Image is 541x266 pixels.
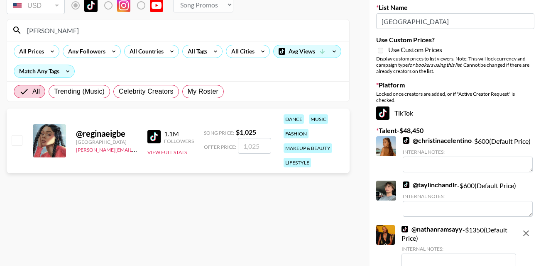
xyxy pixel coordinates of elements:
[76,145,199,153] a: [PERSON_NAME][EMAIL_ADDRESS][DOMAIN_NAME]
[226,45,256,58] div: All Cities
[188,87,218,97] span: My Roster
[401,246,516,252] div: Internal Notes:
[376,91,534,103] div: Locked once creators are added, or if "Active Creator Request" is checked.
[274,45,341,58] div: Avg Views
[22,24,344,37] input: Search by User Name
[236,128,256,136] strong: $ 1,025
[164,138,194,144] div: Followers
[147,130,161,143] img: TikTok
[32,87,40,97] span: All
[403,137,409,144] img: TikTok
[238,138,271,154] input: 1,025
[309,114,328,124] div: music
[376,126,534,135] label: Talent - $ 48,450
[284,129,308,138] div: fashion
[14,65,74,77] div: Match Any Tags
[403,181,457,189] a: @taylinchandlr
[518,225,534,242] button: remove
[76,139,137,145] div: [GEOGRAPHIC_DATA]
[14,45,46,58] div: All Prices
[204,130,234,136] span: Song Price:
[284,158,311,167] div: lifestyle
[164,130,194,138] div: 1.1M
[401,225,463,233] a: @nathanramsayy
[376,56,534,74] div: Display custom prices to list viewers. Note: This will lock currency and campaign type . Cannot b...
[147,149,187,155] button: View Full Stats
[403,181,533,217] div: - $ 600 (Default Price)
[376,106,534,120] div: TikTok
[376,3,534,12] label: List Name
[403,193,533,199] div: Internal Notes:
[403,149,533,155] div: Internal Notes:
[76,128,137,139] div: @ reginaeigbe
[401,226,408,232] img: TikTok
[376,81,534,89] label: Platform
[284,143,332,153] div: makeup & beauty
[119,87,174,97] span: Celebrity Creators
[388,46,442,54] span: Use Custom Prices
[63,45,107,58] div: Any Followers
[376,106,389,120] img: TikTok
[403,136,533,172] div: - $ 600 (Default Price)
[125,45,165,58] div: All Countries
[376,36,534,44] label: Use Custom Prices?
[54,87,105,97] span: Trending (Music)
[204,144,236,150] span: Offer Price:
[403,181,409,188] img: TikTok
[183,45,209,58] div: All Tags
[408,62,461,68] em: for bookers using this list
[403,136,472,145] a: @christinacelentino
[284,114,304,124] div: dance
